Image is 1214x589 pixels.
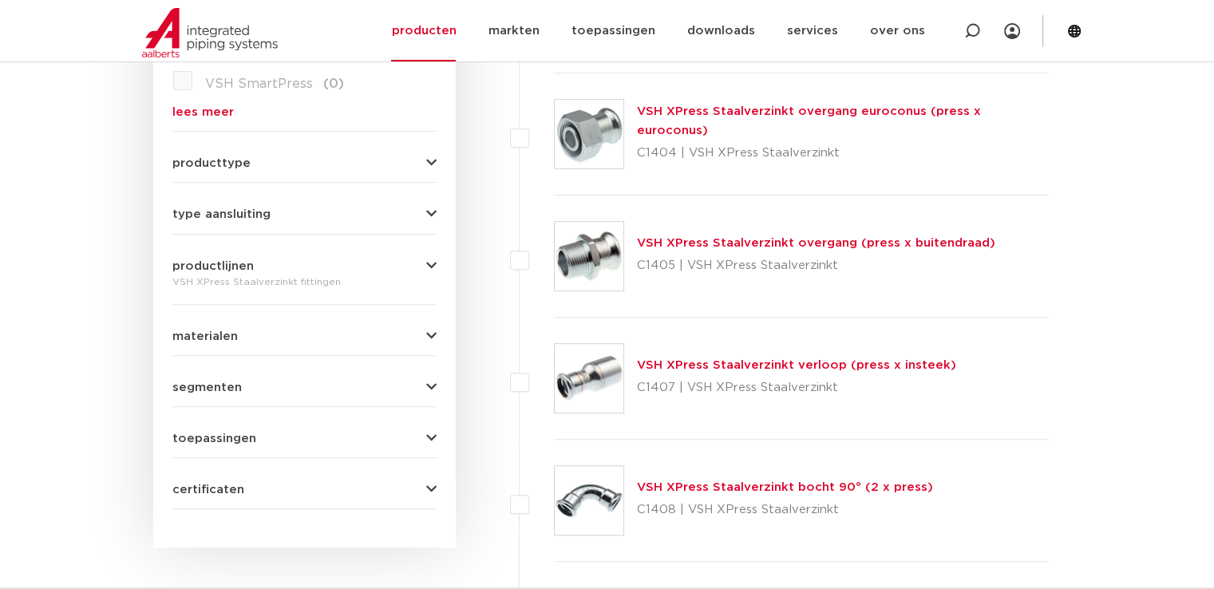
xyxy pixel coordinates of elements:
[205,77,313,90] span: VSH SmartPress
[637,359,956,371] a: VSH XPress Staalverzinkt verloop (press x insteek)
[172,433,256,445] span: toepassingen
[172,330,437,342] button: materialen
[637,497,933,523] p: C1408 | VSH XPress Staalverzinkt
[172,433,437,445] button: toepassingen
[172,484,244,496] span: certificaten
[172,381,437,393] button: segmenten
[637,375,956,401] p: C1407 | VSH XPress Staalverzinkt
[637,140,1050,166] p: C1404 | VSH XPress Staalverzinkt
[637,237,995,249] a: VSH XPress Staalverzinkt overgang (press x buitendraad)
[172,260,254,272] span: productlijnen
[172,381,242,393] span: segmenten
[172,157,437,169] button: producttype
[637,253,995,279] p: C1405 | VSH XPress Staalverzinkt
[172,208,437,220] button: type aansluiting
[172,106,437,118] a: lees meer
[555,344,623,413] img: Thumbnail for VSH XPress Staalverzinkt verloop (press x insteek)
[555,466,623,535] img: Thumbnail for VSH XPress Staalverzinkt bocht 90° (2 x press)
[323,77,344,90] span: (0)
[555,222,623,291] img: Thumbnail for VSH XPress Staalverzinkt overgang (press x buitendraad)
[637,481,933,493] a: VSH XPress Staalverzinkt bocht 90° (2 x press)
[172,208,271,220] span: type aansluiting
[555,100,623,168] img: Thumbnail for VSH XPress Staalverzinkt overgang euroconus (press x euroconus)
[172,260,437,272] button: productlijnen
[172,484,437,496] button: certificaten
[637,105,981,136] a: VSH XPress Staalverzinkt overgang euroconus (press x euroconus)
[172,330,238,342] span: materialen
[172,272,437,291] div: VSH XPress Staalverzinkt fittingen
[172,157,251,169] span: producttype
